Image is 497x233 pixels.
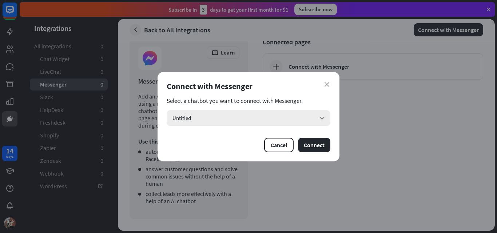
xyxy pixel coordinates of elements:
[325,82,329,87] i: close
[167,97,330,104] section: Select a chatbot you want to connect with Messenger.
[318,114,326,122] i: arrow_down
[298,138,330,152] button: Connect
[167,81,330,91] div: Connect with Messenger
[172,115,191,121] span: Untitled
[264,138,294,152] button: Cancel
[6,3,28,25] button: Open LiveChat chat widget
